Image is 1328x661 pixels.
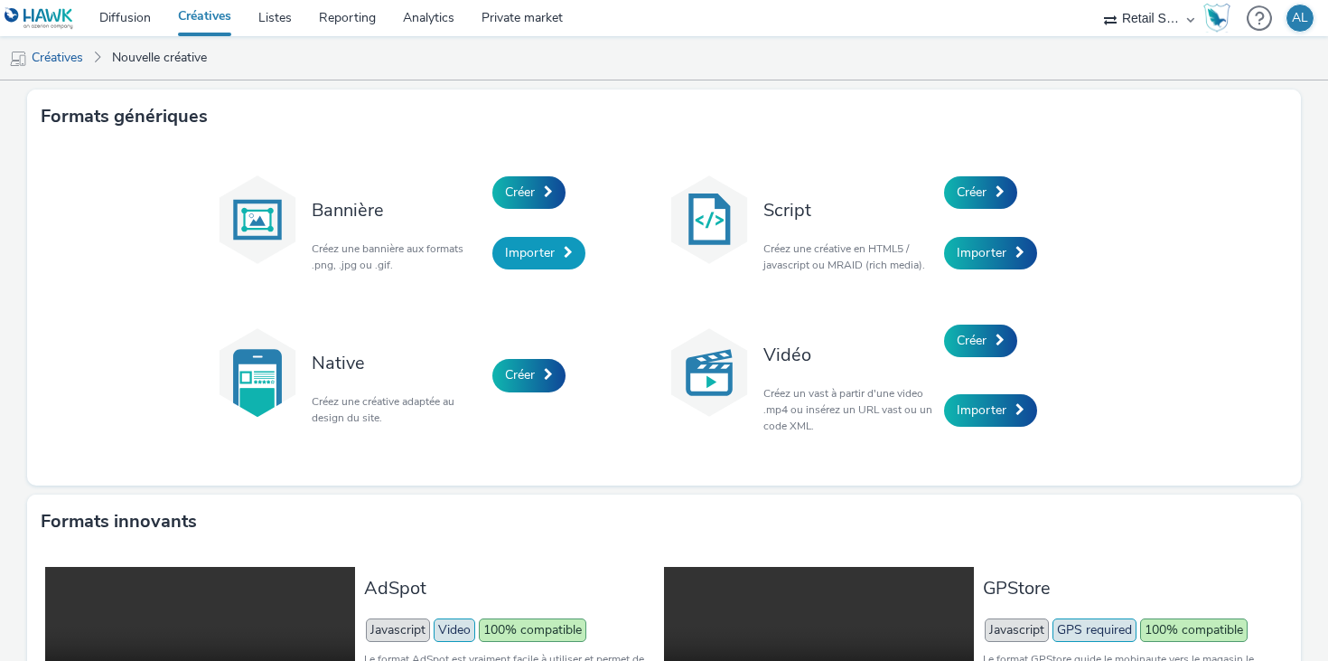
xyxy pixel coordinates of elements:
[505,184,535,201] span: Créer
[212,327,303,418] img: native.svg
[957,184,987,201] span: Créer
[364,576,656,600] h3: AdSpot
[479,619,586,642] span: 100% compatible
[957,401,1006,419] span: Importer
[1140,619,1248,642] span: 100% compatible
[944,325,1017,357] a: Créer
[957,332,987,349] span: Créer
[763,385,935,434] p: Créez un vast à partir d'une video .mp4 ou insérez un URL vast ou un code XML.
[103,36,216,80] a: Nouvelle créative
[985,619,1049,642] span: Javascript
[312,241,483,273] p: Créez une bannière aux formats .png, .jpg ou .gif.
[944,394,1037,427] a: Importer
[763,198,935,222] h3: Script
[212,175,303,265] img: banner.svg
[664,175,754,265] img: code.svg
[505,244,555,261] span: Importer
[664,327,754,418] img: video.svg
[312,351,483,375] h3: Native
[5,7,74,30] img: undefined Logo
[492,237,585,269] a: Importer
[944,237,1037,269] a: Importer
[983,576,1275,600] h3: GPStore
[1052,619,1136,642] span: GPS required
[434,619,475,642] span: Video
[41,508,197,535] h3: Formats innovants
[763,343,935,367] h3: Vidéo
[763,241,935,273] p: Créez une créative en HTML5 / javascript ou MRAID (rich media).
[41,103,208,130] h3: Formats génériques
[9,50,27,68] img: mobile
[1292,5,1308,32] div: AL
[505,366,535,383] span: Créer
[1203,4,1238,33] a: Hawk Academy
[492,176,566,209] a: Créer
[312,198,483,222] h3: Bannière
[957,244,1006,261] span: Importer
[944,176,1017,209] a: Créer
[312,393,483,426] p: Créez une créative adaptée au design du site.
[492,359,566,392] a: Créer
[1203,4,1230,33] img: Hawk Academy
[366,619,430,642] span: Javascript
